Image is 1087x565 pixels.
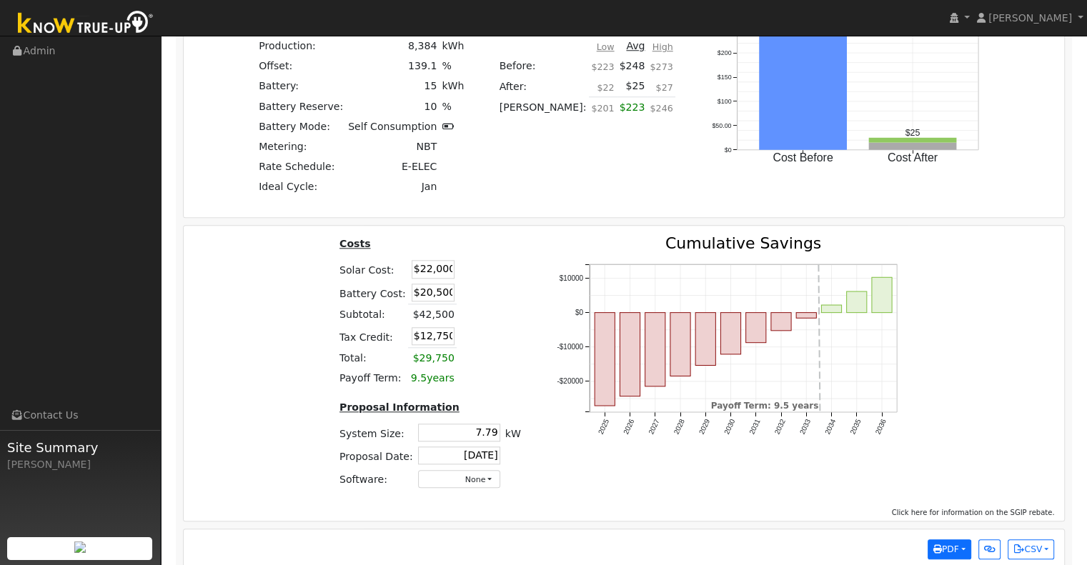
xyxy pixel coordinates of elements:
[339,401,460,413] u: Proposal Information
[652,41,673,52] u: High
[796,312,816,318] rect: onclick=""
[440,96,467,116] td: %
[773,417,787,435] text: 2032
[695,312,715,365] rect: onclick=""
[337,369,408,389] td: Payoff Term:
[665,234,820,252] text: Cumulative Savings
[722,417,736,435] text: 2030
[596,417,610,435] text: 2025
[617,56,647,76] td: $248
[647,76,675,97] td: $27
[418,470,500,488] button: None
[257,136,346,156] td: Metering:
[337,324,408,348] td: Tax Credit:
[257,56,346,76] td: Offset:
[988,12,1072,24] span: [PERSON_NAME]
[346,96,440,116] td: 10
[873,417,888,435] text: 2036
[773,151,834,163] text: Cost Before
[720,312,740,354] rect: onclick=""
[928,539,971,559] button: PDF
[7,438,153,457] span: Site Summary
[11,8,161,40] img: Know True-Up
[408,304,457,325] td: $42,500
[617,97,647,126] td: $223
[647,56,675,76] td: $273
[411,372,427,384] span: 9.5
[559,274,583,281] text: $10000
[725,146,732,153] text: $0
[620,312,640,396] rect: onclick=""
[710,401,818,411] text: Payoff Term: 9.5 years
[718,73,732,80] text: $150
[497,76,589,97] td: After:
[7,457,153,472] div: [PERSON_NAME]
[575,308,583,316] text: $0
[597,41,615,52] u: Low
[74,541,86,553] img: retrieve
[346,36,440,56] td: 8,384
[497,56,589,76] td: Before:
[257,177,346,197] td: Ideal Cycle:
[978,539,1001,559] button: Generate Report Link
[408,348,457,369] td: $29,750
[346,56,440,76] td: 139.1
[346,136,440,156] td: NBT
[589,76,617,97] td: $22
[440,36,467,56] td: kWh
[346,116,440,136] td: Self Consumption
[748,417,762,435] text: 2031
[1008,539,1054,559] button: CSV
[647,97,675,126] td: $246
[408,369,457,389] td: years
[589,97,617,126] td: $201
[848,417,863,435] text: 2035
[339,238,371,249] u: Costs
[745,312,765,342] rect: onclick=""
[497,97,589,126] td: [PERSON_NAME]:
[670,312,690,376] rect: onclick=""
[257,36,346,56] td: Production:
[257,76,346,96] td: Battery:
[440,76,467,96] td: kWh
[823,417,837,435] text: 2034
[337,421,415,444] td: System Size:
[337,444,415,467] td: Proposal Date:
[645,312,665,386] rect: onclick=""
[718,97,732,104] text: $100
[337,304,408,325] td: Subtotal:
[770,312,790,330] rect: onclick=""
[617,76,647,97] td: $25
[933,544,959,554] span: PDF
[557,377,583,385] text: -$20000
[440,56,467,76] td: %
[422,181,437,192] span: Jan
[718,49,732,56] text: $200
[502,421,523,444] td: kW
[905,128,920,138] text: $25
[869,142,957,149] rect: onclick=""
[621,417,635,435] text: 2026
[869,137,957,142] rect: onclick=""
[346,156,440,176] td: E-ELEC
[595,312,615,405] rect: onclick=""
[647,417,661,435] text: 2027
[257,96,346,116] td: Battery Reserve:
[589,56,617,76] td: $223
[337,348,408,369] td: Total:
[871,277,891,312] rect: onclick=""
[713,121,732,129] text: $50.00
[821,305,841,313] rect: onclick=""
[760,29,848,149] rect: onclick=""
[798,417,812,435] text: 2033
[626,40,645,51] u: Avg
[257,116,346,136] td: Battery Mode:
[257,156,346,176] td: Rate Schedule:
[337,467,415,490] td: Software:
[337,281,408,304] td: Battery Cost:
[557,343,583,351] text: -$10000
[888,151,938,163] text: Cost After
[697,417,711,435] text: 2029
[346,76,440,96] td: 15
[892,509,1055,516] span: Click here for information on the SGIP rebate.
